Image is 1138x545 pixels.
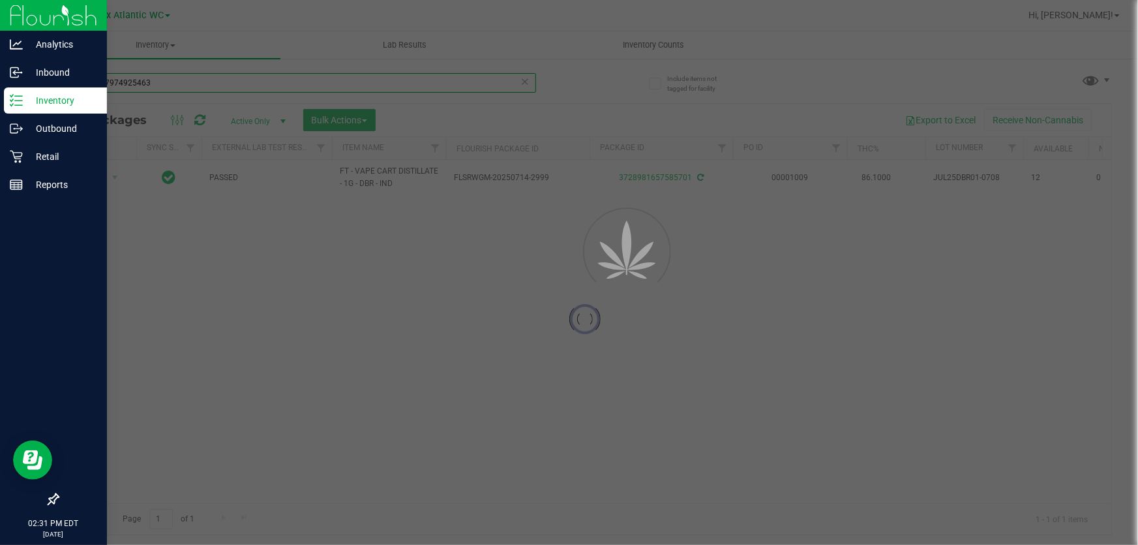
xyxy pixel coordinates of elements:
[10,66,23,79] inline-svg: Inbound
[23,149,101,164] p: Retail
[23,93,101,108] p: Inventory
[10,178,23,191] inline-svg: Reports
[6,529,101,539] p: [DATE]
[23,121,101,136] p: Outbound
[6,518,101,529] p: 02:31 PM EDT
[23,177,101,193] p: Reports
[10,94,23,107] inline-svg: Inventory
[10,122,23,135] inline-svg: Outbound
[23,65,101,80] p: Inbound
[10,150,23,163] inline-svg: Retail
[13,441,52,480] iframe: Resource center
[10,38,23,51] inline-svg: Analytics
[23,37,101,52] p: Analytics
